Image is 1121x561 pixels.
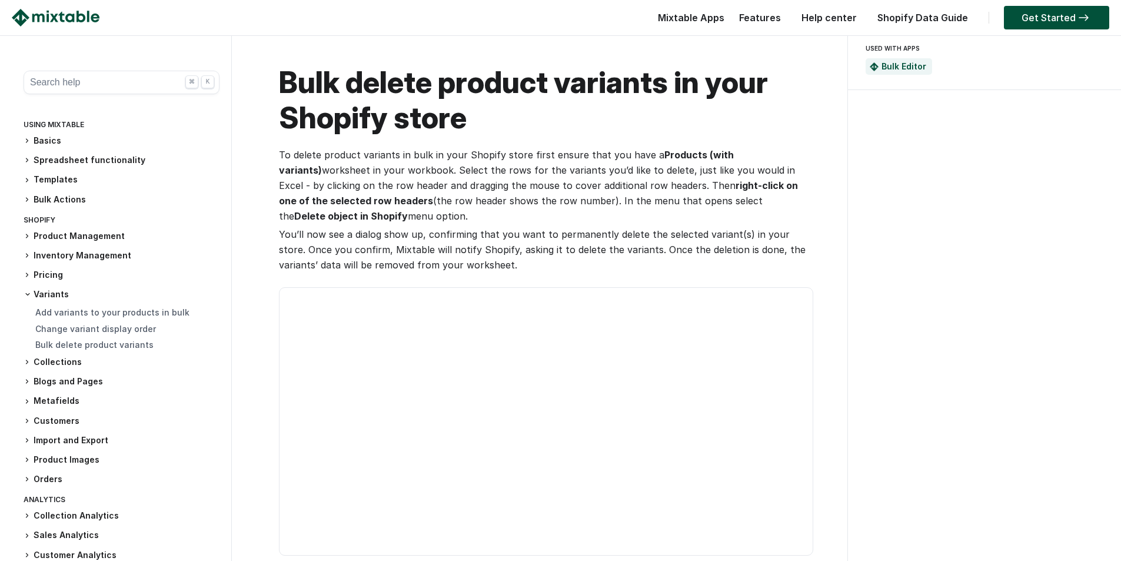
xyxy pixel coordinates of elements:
div: Analytics [24,493,219,510]
p: You’ll now see a dialog show up, confirming that you want to permanently delete the selected vari... [279,227,812,273]
h3: Orders [24,473,219,486]
h3: Blogs and Pages [24,376,219,388]
a: Help center [796,12,863,24]
h3: Metafields [24,395,219,407]
h3: Templates [24,174,219,186]
a: Get Started [1004,6,1109,29]
h3: Bulk Actions [24,194,219,206]
a: Bulk delete product variants [35,340,154,350]
img: arrow-right.svg [1076,14,1092,21]
strong: Delete object in Shopify [294,210,408,222]
h3: Collection Analytics [24,510,219,522]
h3: Pricing [24,269,219,281]
h3: Sales Analytics [24,529,219,542]
img: Mixtable logo [12,9,99,26]
h1: Bulk delete product variants in your Shopify store [279,65,812,135]
a: Features [733,12,787,24]
button: Search help ⌘ K [24,71,219,94]
a: Add variants to your products in bulk [35,307,189,317]
h3: Inventory Management [24,250,219,262]
img: Mixtable Spreadsheet Bulk Editor App [870,62,879,71]
div: USED WITH APPS [866,41,1099,55]
div: Shopify [24,213,219,230]
h3: Import and Export [24,434,219,447]
div: K [201,75,214,88]
h3: Variants [24,288,219,300]
div: Mixtable Apps [652,9,724,32]
h3: Product Images [24,454,219,466]
p: To delete product variants in bulk in your Shopify store first ensure that you have a worksheet i... [279,147,812,224]
a: Bulk Editor [882,61,926,71]
a: Change variant display order [35,324,156,334]
h3: Spreadsheet functionality [24,154,219,167]
h3: Basics [24,135,219,147]
h3: Customers [24,415,219,427]
h3: Collections [24,356,219,369]
div: Using Mixtable [24,118,219,135]
a: Shopify Data Guide [871,12,974,24]
div: ⌘ [185,75,198,88]
h3: Product Management [24,230,219,243]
